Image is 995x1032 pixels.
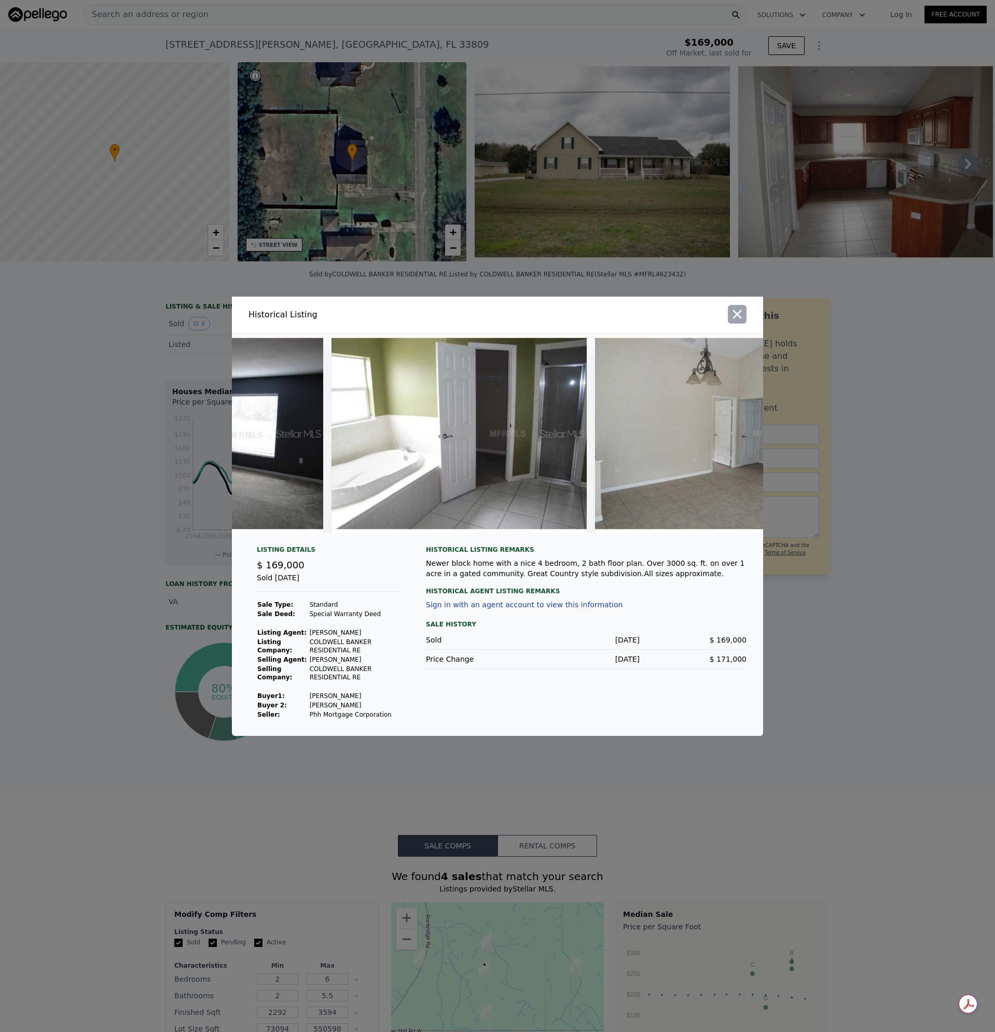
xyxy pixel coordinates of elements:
td: [PERSON_NAME] [309,628,401,637]
strong: Listing Company: [257,638,292,654]
span: $ 171,000 [710,655,747,663]
strong: Sale Deed: [257,610,295,618]
div: Historical Listing [248,309,493,321]
td: [PERSON_NAME] [309,691,401,701]
img: Property Img [595,334,850,533]
img: Property Img [331,334,587,533]
div: Price Change [426,654,533,664]
td: [PERSON_NAME] [309,655,401,664]
td: Phh Mortgage Corporation [309,710,401,719]
div: Historical Agent Listing Remarks [426,579,747,595]
strong: Buyer 2: [257,702,287,709]
div: Newer block home with a nice 4 bedroom, 2 bath floor plan. Over 3000 sq. ft. on over 1 acre in a ... [426,558,747,579]
span: $ 169,000 [710,636,747,644]
strong: Sale Type: [257,601,293,608]
div: Sale History [426,618,747,631]
td: [PERSON_NAME] [309,701,401,710]
div: Listing Details [257,546,401,558]
strong: Listing Agent: [257,629,307,636]
div: Historical Listing remarks [426,546,747,554]
button: Sign in with an agent account to view this information [426,601,623,609]
strong: Seller : [257,711,280,718]
td: Standard [309,600,401,609]
td: COLDWELL BANKER RESIDENTIAL RE [309,637,401,655]
div: Sold [DATE] [257,573,401,592]
div: Sold [426,635,533,645]
strong: Selling Company: [257,665,292,681]
td: COLDWELL BANKER RESIDENTIAL RE [309,664,401,682]
strong: Selling Agent: [257,656,307,663]
td: Special Warranty Deed [309,609,401,619]
div: [DATE] [533,635,640,645]
strong: Buyer 1 : [257,692,285,700]
span: $ 169,000 [257,560,305,570]
div: [DATE] [533,654,640,664]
